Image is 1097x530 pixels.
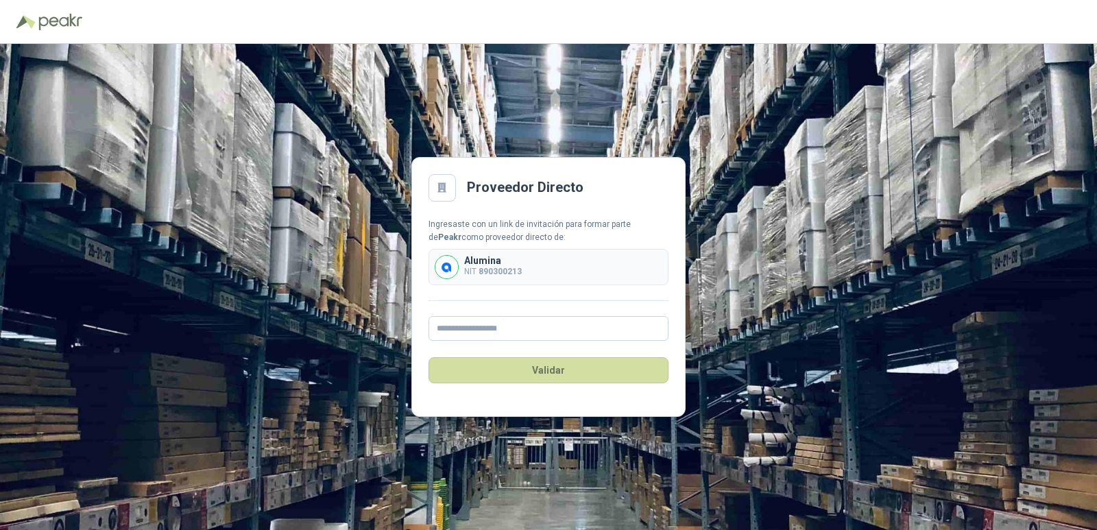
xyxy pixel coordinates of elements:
img: Company Logo [435,256,458,278]
img: Logo [16,15,36,29]
p: NIT [464,265,522,278]
img: Peakr [38,14,82,30]
b: 890300213 [479,267,522,276]
button: Validar [429,357,668,383]
div: Ingresaste con un link de invitación para formar parte de como proveedor directo de: [429,218,668,244]
b: Peakr [438,232,461,242]
p: Alumina [464,256,522,265]
h2: Proveedor Directo [467,177,583,198]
